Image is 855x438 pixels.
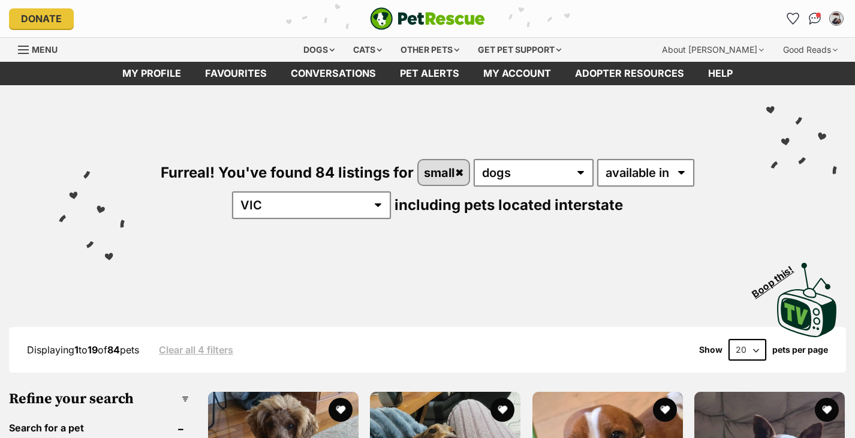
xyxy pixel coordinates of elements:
[18,38,66,59] a: Menu
[370,7,485,30] img: logo-e224e6f780fb5917bec1dbf3a21bbac754714ae5b6737aabdf751b685950b380.svg
[699,345,722,355] span: Show
[9,8,74,29] a: Donate
[654,38,772,62] div: About [PERSON_NAME]
[750,256,805,299] span: Boop this!
[469,38,570,62] div: Get pet support
[159,344,233,355] a: Clear all 4 filters
[110,62,193,85] a: My profile
[777,252,837,340] a: Boop this!
[88,344,98,356] strong: 19
[388,62,471,85] a: Pet alerts
[805,9,824,28] a: Conversations
[392,38,468,62] div: Other pets
[777,263,837,337] img: PetRescue TV logo
[419,160,469,185] a: small
[772,345,828,355] label: pets per page
[563,62,696,85] a: Adopter resources
[74,344,79,356] strong: 1
[471,62,563,85] a: My account
[279,62,388,85] a: conversations
[107,344,120,356] strong: 84
[395,196,623,214] span: including pets located interstate
[780,396,843,432] iframe: Help Scout Beacon - Open
[784,9,846,28] ul: Account quick links
[161,164,414,181] span: Furreal! You've found 84 listings for
[9,422,189,433] header: Search for a pet
[345,38,390,62] div: Cats
[295,38,343,62] div: Dogs
[775,38,846,62] div: Good Reads
[830,13,842,25] img: Jess & Matt profile pic
[696,62,745,85] a: Help
[32,44,58,55] span: Menu
[27,344,139,356] span: Displaying to of pets
[809,13,821,25] img: chat-41dd97257d64d25036548639549fe6c8038ab92f7586957e7f3b1b290dea8141.svg
[370,7,485,30] a: PetRescue
[827,9,846,28] button: My account
[9,391,189,407] h3: Refine your search
[653,398,677,422] button: favourite
[491,398,515,422] button: favourite
[329,398,353,422] button: favourite
[784,9,803,28] a: Favourites
[193,62,279,85] a: Favourites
